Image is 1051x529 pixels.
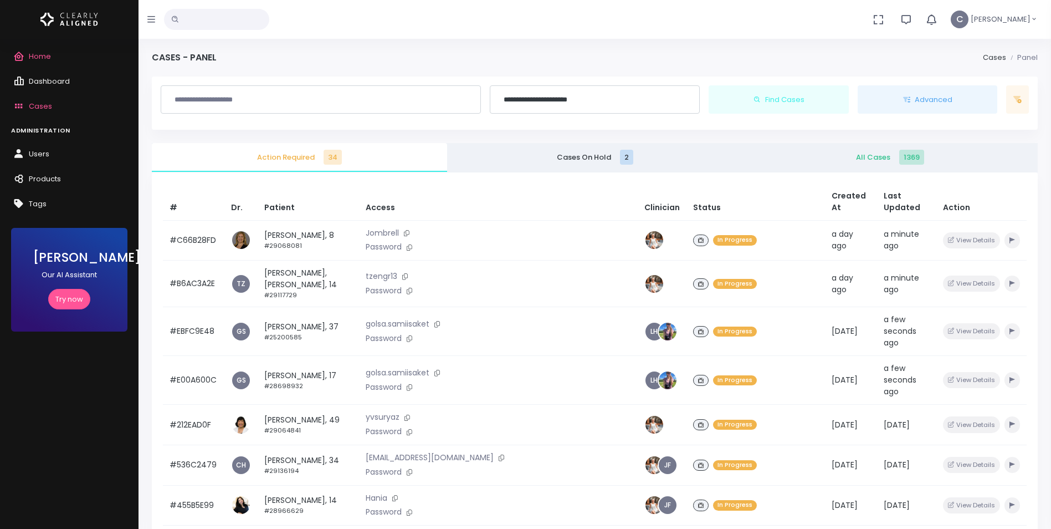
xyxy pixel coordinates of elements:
[943,416,1000,433] button: View Details
[943,372,1000,388] button: View Details
[832,500,858,511] span: [DATE]
[884,272,919,295] span: a minute ago
[366,285,631,297] p: Password
[943,276,1000,292] button: View Details
[152,52,217,63] h4: Cases - Panel
[29,174,61,184] span: Products
[366,382,631,394] p: Password
[29,199,47,209] span: Tags
[366,426,631,438] p: Password
[264,291,297,299] small: #29117729
[163,356,224,405] td: #E00A600C
[713,279,757,289] span: In Progress
[645,372,663,389] a: LH
[264,241,302,250] small: #29068081
[366,492,631,505] p: Hania
[366,227,631,240] p: Jombrell
[825,184,877,221] th: Created At
[638,184,686,221] th: Clinician
[366,466,631,479] p: Password
[359,184,638,221] th: Access
[366,411,631,424] p: yvsuryaz
[943,457,1000,473] button: View Details
[884,363,916,397] span: a few seconds ago
[163,405,224,445] td: #212EAD0F
[258,261,359,307] td: [PERSON_NAME], [PERSON_NAME], 14
[163,307,224,356] td: #EBFC9E48
[258,307,359,356] td: [PERSON_NAME], 37
[232,275,250,293] a: TZ
[29,51,51,62] span: Home
[163,220,224,261] td: #C66B28FD
[659,456,676,474] a: JF
[163,445,224,485] td: #536C2479
[258,184,359,221] th: Patient
[29,76,70,87] span: Dashboard
[971,14,1031,25] span: [PERSON_NAME]
[232,323,250,340] a: GS
[884,459,910,470] span: [DATE]
[713,500,757,511] span: In Progress
[163,184,224,221] th: #
[258,220,359,261] td: [PERSON_NAME], 8
[366,506,631,518] p: Password
[232,372,250,389] a: GS
[29,149,49,159] span: Users
[264,506,304,515] small: #28966629
[877,184,936,221] th: Last Updated
[258,405,359,445] td: [PERSON_NAME], 49
[936,184,1027,221] th: Action
[884,500,910,511] span: [DATE]
[899,150,924,165] span: 1369
[943,323,1000,339] button: View Details
[832,272,853,295] span: a day ago
[161,152,438,163] span: Action Required
[659,496,676,514] a: JF
[232,456,250,474] a: CH
[983,52,1006,63] a: Cases
[366,318,631,330] p: golsa.samiisaket
[366,367,631,379] p: golsa.samiisaket
[33,269,105,281] p: Our AI Assistant
[324,150,342,165] span: 34
[832,419,858,430] span: [DATE]
[713,235,757,246] span: In Progress
[264,426,301,435] small: #29064841
[264,382,303,390] small: #28698932
[366,452,631,464] p: [EMAIL_ADDRESS][DOMAIN_NAME]
[163,261,224,307] td: #B6AC3A2E
[709,85,849,114] button: Find Cases
[48,289,90,309] a: Try now
[951,11,968,28] span: C
[264,466,299,475] small: #29136194
[366,271,631,283] p: tzengr13
[832,374,858,385] span: [DATE]
[29,101,52,111] span: Cases
[713,460,757,471] span: In Progress
[163,485,224,526] td: #455B5E99
[832,325,858,337] span: [DATE]
[884,419,910,430] span: [DATE]
[1006,52,1038,63] li: Panel
[858,85,998,114] button: Advanced
[686,184,825,221] th: Status
[258,356,359,405] td: [PERSON_NAME], 17
[224,184,258,221] th: Dr.
[258,445,359,485] td: [PERSON_NAME], 34
[40,8,98,31] img: Logo Horizontal
[832,228,853,251] span: a day ago
[645,323,663,340] a: LH
[943,232,1000,248] button: View Details
[884,228,919,251] span: a minute ago
[713,327,757,337] span: In Progress
[713,375,757,386] span: In Progress
[832,459,858,470] span: [DATE]
[264,333,302,342] small: #25200585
